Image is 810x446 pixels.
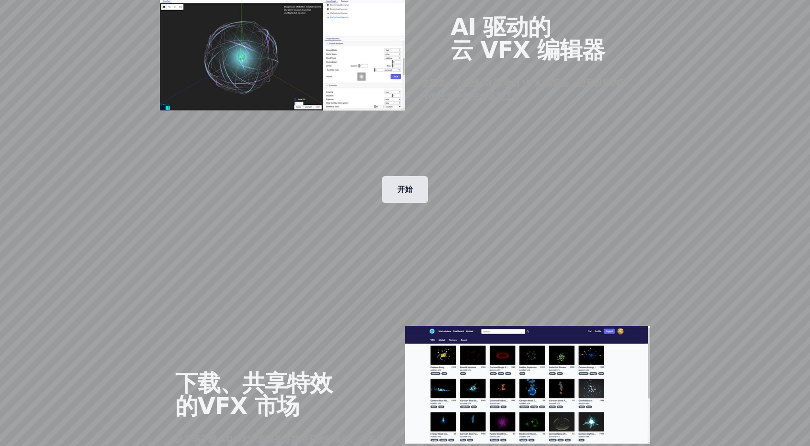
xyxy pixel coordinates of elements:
[198,392,299,419] font: VFX 市场
[405,326,650,444] img: 编辑
[397,185,413,194] font: 开始
[175,369,332,419] font: 下载、共享特效的
[382,176,428,203] a: 开始
[450,36,605,63] font: 云 VFX 编辑器
[420,78,628,101] font: 使用第一个在线 AI 驱动的 VFX 编辑器，您可以将内容存储在云中并完全远程工作。
[450,13,551,40] font: AI 驱动的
